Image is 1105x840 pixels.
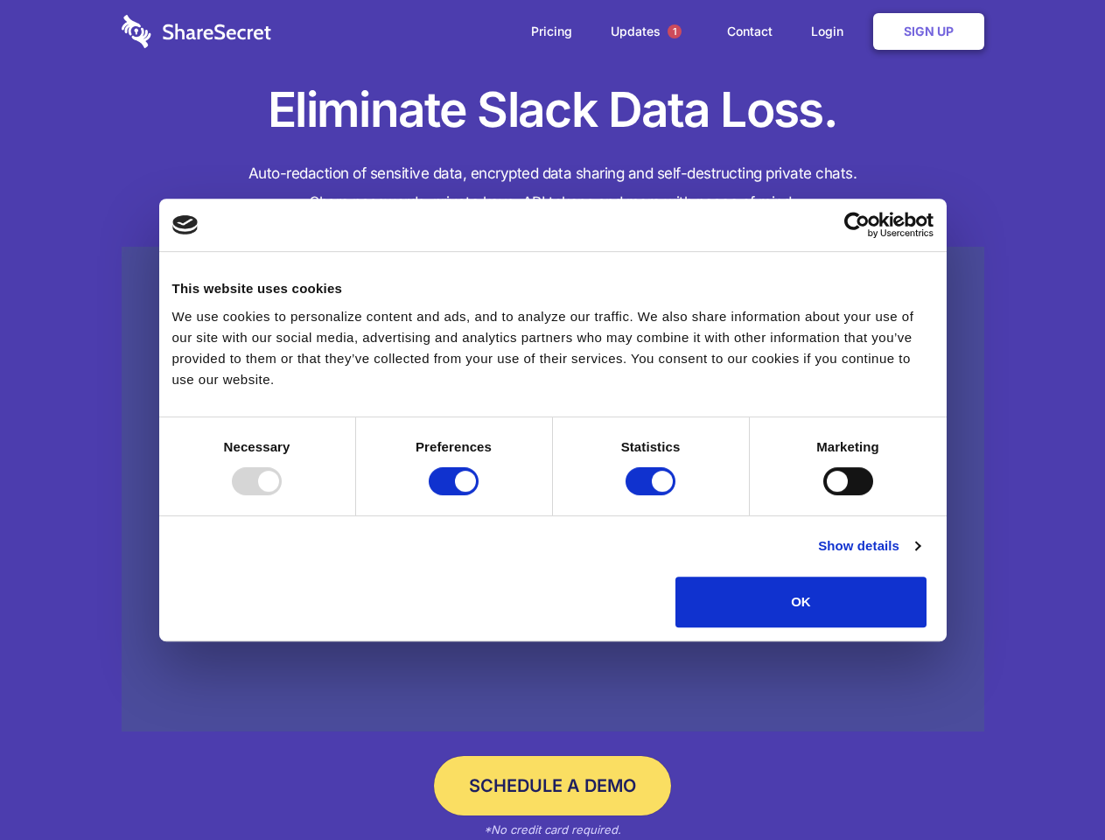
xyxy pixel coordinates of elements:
em: *No credit card required. [484,822,621,836]
a: Sign Up [873,13,984,50]
img: logo-wordmark-white-trans-d4663122ce5f474addd5e946df7df03e33cb6a1c49d2221995e7729f52c070b2.svg [122,15,271,48]
a: Usercentrics Cookiebot - opens in a new window [780,212,934,238]
div: We use cookies to personalize content and ads, and to analyze our traffic. We also share informat... [172,306,934,390]
a: Wistia video thumbnail [122,247,984,732]
strong: Statistics [621,439,681,454]
span: 1 [668,24,682,38]
h1: Eliminate Slack Data Loss. [122,79,984,142]
a: Contact [710,4,790,59]
div: This website uses cookies [172,278,934,299]
button: OK [675,577,927,627]
strong: Necessary [224,439,290,454]
img: logo [172,215,199,234]
a: Schedule a Demo [434,756,671,815]
strong: Marketing [816,439,879,454]
h4: Auto-redaction of sensitive data, encrypted data sharing and self-destructing private chats. Shar... [122,159,984,217]
strong: Preferences [416,439,492,454]
a: Login [794,4,870,59]
a: Pricing [514,4,590,59]
a: Show details [818,535,920,556]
